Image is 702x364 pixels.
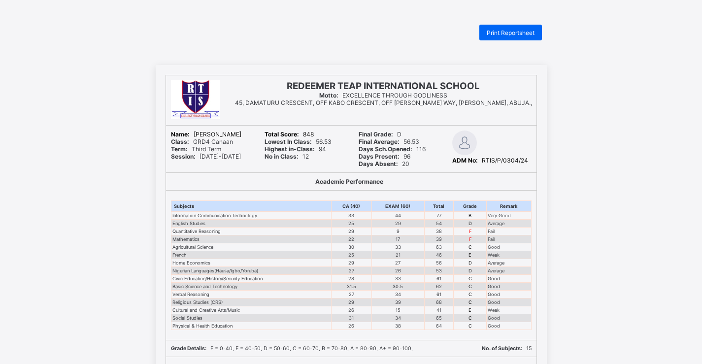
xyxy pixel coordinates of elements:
[332,235,371,243] td: 22
[371,227,424,235] td: 9
[424,219,453,227] td: 54
[453,235,487,243] td: F
[171,282,332,290] td: Basic Science and Technology
[371,211,424,219] td: 44
[359,160,409,167] span: 20
[424,243,453,251] td: 63
[452,157,478,164] b: ADM No:
[453,200,487,211] th: Grade
[452,157,528,164] span: RTIS/P/0304/24
[171,345,206,352] b: Grade Details:
[453,251,487,259] td: E
[487,200,531,211] th: Remark
[332,314,371,322] td: 31
[487,29,535,36] span: Print Reportsheet
[487,322,531,330] td: Good
[371,251,424,259] td: 21
[371,219,424,227] td: 29
[487,243,531,251] td: Good
[171,138,233,145] span: GRD4 Canaan
[332,219,371,227] td: 25
[487,314,531,322] td: Good
[171,219,332,227] td: English Studies
[171,145,188,153] b: Term:
[332,290,371,298] td: 27
[332,306,371,314] td: 26
[453,282,487,290] td: C
[332,266,371,274] td: 27
[371,314,424,322] td: 34
[424,266,453,274] td: 53
[332,227,371,235] td: 29
[424,251,453,259] td: 46
[453,306,487,314] td: E
[453,298,487,306] td: C
[332,259,371,266] td: 29
[453,322,487,330] td: C
[171,290,332,298] td: Verbal Reasoning
[453,314,487,322] td: C
[453,211,487,219] td: B
[359,153,410,160] span: 96
[171,243,332,251] td: Agricultural Science
[265,138,332,145] span: 56.53
[424,298,453,306] td: 68
[287,80,480,92] span: REDEEMER TEAP INTERNATIONAL SCHOOL
[265,131,299,138] b: Total Score:
[424,306,453,314] td: 41
[171,251,332,259] td: French
[265,153,299,160] b: No in Class:
[453,290,487,298] td: C
[487,251,531,259] td: Weak
[332,243,371,251] td: 30
[332,200,371,211] th: CA (40)
[265,145,326,153] span: 94
[171,138,189,145] b: Class:
[332,298,371,306] td: 29
[171,200,332,211] th: Subjects
[319,92,338,99] b: Motto:
[359,145,426,153] span: 116
[487,306,531,314] td: Weak
[371,322,424,330] td: 38
[265,145,315,153] b: Highest in-Class:
[171,274,332,282] td: Civic Education/History/Security Education
[424,211,453,219] td: 77
[487,298,531,306] td: Good
[332,274,371,282] td: 28
[424,290,453,298] td: 61
[482,345,532,352] span: 15
[171,145,221,153] span: Third Term
[424,227,453,235] td: 38
[171,131,190,138] b: Name:
[359,160,398,167] b: Days Absent:
[319,92,447,99] span: EXCELLENCE THROUGH GODLINESS
[371,200,424,211] th: EXAM (60)
[424,274,453,282] td: 61
[453,259,487,266] td: D
[171,131,241,138] span: [PERSON_NAME]
[171,153,196,160] b: Session:
[453,227,487,235] td: F
[265,138,312,145] b: Lowest In Class:
[332,251,371,259] td: 25
[371,306,424,314] td: 15
[359,153,400,160] b: Days Present:
[424,314,453,322] td: 65
[371,266,424,274] td: 26
[424,235,453,243] td: 39
[487,235,531,243] td: Fail
[424,259,453,266] td: 56
[171,298,332,306] td: Religious Studies (CRS)
[487,227,531,235] td: Fail
[453,243,487,251] td: C
[371,290,424,298] td: 34
[359,138,400,145] b: Final Average:
[359,131,393,138] b: Final Grade:
[171,211,332,219] td: Information Communication Technology
[424,282,453,290] td: 62
[171,266,332,274] td: Nigerian Languages(Hausa/Igbo/Yoruba)
[371,274,424,282] td: 33
[453,219,487,227] td: D
[332,211,371,219] td: 33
